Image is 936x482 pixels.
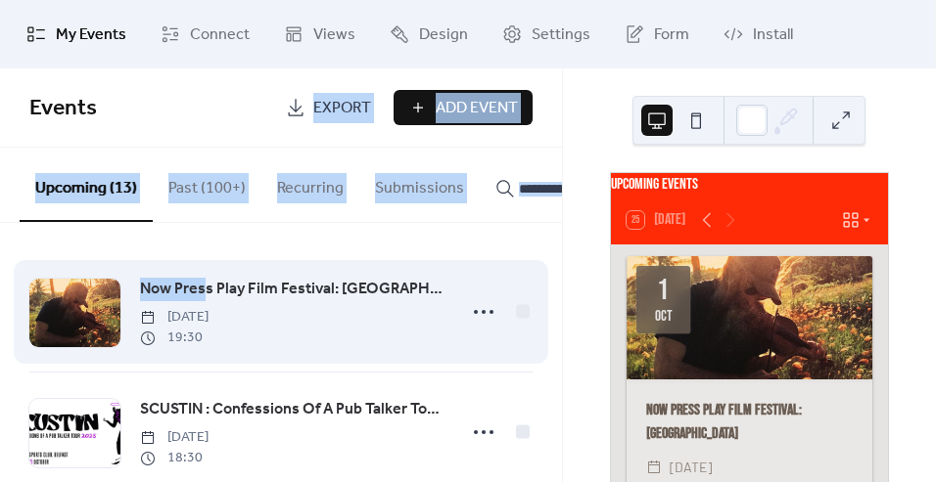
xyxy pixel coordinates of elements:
span: Events [29,87,97,130]
span: Add Event [436,97,518,120]
button: Add Event [394,90,533,125]
a: Form [610,8,704,61]
button: Recurring [261,148,359,220]
a: Now Press Play Film Festival: [GEOGRAPHIC_DATA] [140,277,444,302]
span: Now Press Play Film Festival: [GEOGRAPHIC_DATA] [140,278,444,301]
button: Submissions [359,148,480,220]
span: Views [313,23,355,47]
div: Oct [655,309,672,324]
div: ​ [646,456,662,479]
span: [DATE] [140,427,209,448]
a: Connect [146,8,264,61]
span: Form [654,23,689,47]
span: 19:30 [140,328,209,348]
a: Install [709,8,808,61]
div: Upcoming events [611,173,888,197]
a: Export [271,90,386,125]
a: My Events [12,8,141,61]
span: Design [419,23,468,47]
span: Connect [190,23,250,47]
a: SCUSTIN : Confessions Of A Pub Talker Tour 2025 [140,397,444,422]
a: Now Press Play Film Festival: [GEOGRAPHIC_DATA] [646,401,802,443]
span: [DATE] [140,307,209,328]
a: Views [269,8,370,61]
button: Past (100+) [153,148,261,220]
span: SCUSTIN : Confessions Of A Pub Talker Tour 2025 [140,398,444,421]
a: Design [375,8,483,61]
span: Export [313,97,371,120]
span: My Events [56,23,126,47]
span: Settings [532,23,590,47]
span: Install [753,23,793,47]
a: Settings [488,8,605,61]
span: 18:30 [140,448,209,468]
span: [DATE] [670,456,712,479]
button: Upcoming (13) [20,148,153,222]
div: 1 [657,276,669,305]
